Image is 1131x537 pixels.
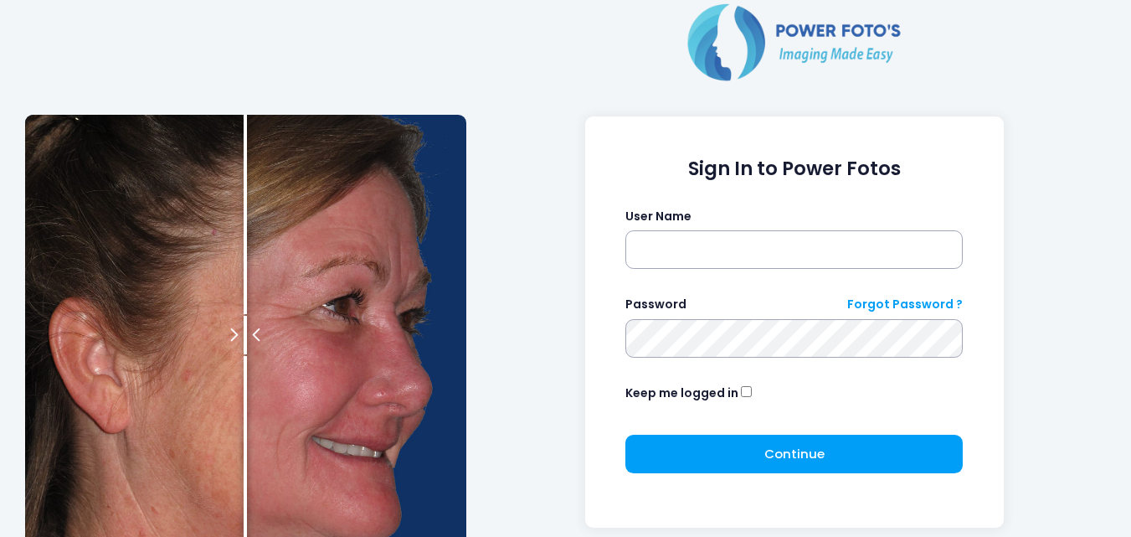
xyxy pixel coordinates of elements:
[625,435,963,473] button: Continue
[847,296,963,313] a: Forgot Password ?
[625,208,691,225] label: User Name
[625,385,738,402] label: Keep me logged in
[625,157,963,180] h1: Sign In to Power Fotos
[625,296,686,313] label: Password
[764,445,825,462] span: Continue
